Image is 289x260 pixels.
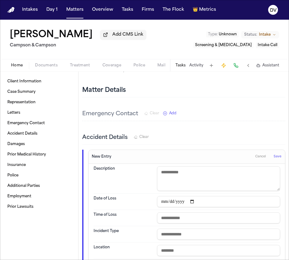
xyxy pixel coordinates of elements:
h2: Matter Details [82,86,126,95]
a: Additional Parties [5,181,73,191]
button: crownMetrics [190,4,218,15]
button: Day 1 [44,4,60,15]
span: Status: [244,32,257,37]
button: Edit Type: Unknown [206,31,239,37]
button: Intakes [20,4,40,15]
a: Prior Medical History [5,150,73,160]
button: Change status from Intake [241,31,279,38]
h1: [PERSON_NAME] [10,30,93,41]
dt: Date of Loss [94,196,153,207]
button: Add CMS Link [100,30,146,40]
button: Cancel [253,152,268,162]
button: Overview [90,4,116,15]
span: Treatment [70,63,90,68]
span: Cancel [255,155,266,159]
a: Case Summary [5,87,73,97]
span: Unknown [219,33,237,36]
span: Assistant [262,63,279,68]
dt: Time of Loss [94,212,153,223]
button: Edit matter name [10,30,93,41]
h3: Emergency Contact [82,110,138,118]
span: Mail [157,63,165,68]
button: Edit service: Intake Call [256,42,279,48]
img: Finch Logo [7,7,15,13]
a: Prior Lawsuits [5,202,73,212]
button: Matters [64,4,86,15]
a: Letters [5,108,73,118]
span: Police [133,63,145,68]
a: Accident Details [5,129,73,139]
span: Coverage [102,63,121,68]
span: Home [11,63,23,68]
span: Add CMS Link [112,32,143,38]
dt: Description [94,166,153,191]
span: Screening & [MEDICAL_DATA] [195,43,252,47]
span: Intake Call [258,43,277,47]
a: Emergency Contact [5,118,73,128]
button: Save [272,152,283,162]
a: Employment [5,191,73,201]
a: Insurance [5,160,73,170]
span: Clear [150,111,159,116]
button: Tasks [175,63,186,68]
span: Intake [259,32,271,37]
button: Assistant [256,63,279,68]
span: Type : [208,33,218,36]
button: Add New [163,111,176,116]
span: Save [274,155,281,159]
h3: Accident Details [82,133,128,142]
a: Damages [5,139,73,149]
button: Tasks [119,4,136,15]
dt: Location [94,245,153,256]
h3: New Entry [91,154,113,159]
a: Client Information [5,77,73,86]
button: Create Immediate Task [219,61,228,70]
button: Make a Call [232,61,240,70]
a: Home [7,7,15,13]
button: Add Task [207,61,216,70]
button: Activity [189,63,203,68]
button: Clear Accident Details [134,135,149,140]
dt: Incident Type [94,229,153,240]
button: Clear Emergency Contact [144,111,159,116]
h2: Campson & Campson [10,42,146,49]
button: Edit service: Screening & Retainer [193,42,253,48]
span: Add [169,111,176,116]
button: Firms [139,4,156,15]
a: Police [5,171,73,180]
span: Clear [139,135,149,140]
span: Documents [35,63,58,68]
a: Representation [5,97,73,107]
button: The Flock [160,4,187,15]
